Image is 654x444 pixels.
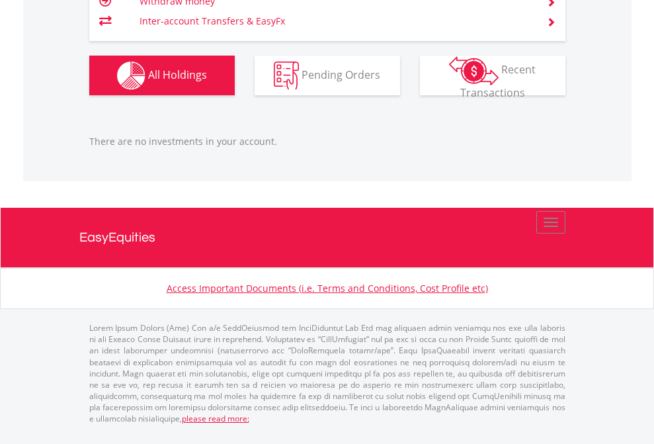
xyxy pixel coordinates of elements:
[117,62,145,90] img: holdings-wht.png
[420,56,565,95] button: Recent Transactions
[148,67,207,81] span: All Holdings
[182,413,249,424] a: please read more:
[89,56,235,95] button: All Holdings
[89,322,565,424] p: Lorem Ipsum Dolors (Ame) Con a/e SeddOeiusmod tem InciDiduntut Lab Etd mag aliquaen admin veniamq...
[79,208,575,267] a: EasyEquities
[167,282,488,294] a: Access Important Documents (i.e. Terms and Conditions, Cost Profile etc)
[302,67,380,81] span: Pending Orders
[89,135,565,148] p: There are no investments in your account.
[140,11,530,31] td: Inter-account Transfers & EasyFx
[449,56,499,85] img: transactions-zar-wht.png
[274,62,299,90] img: pending_instructions-wht.png
[255,56,400,95] button: Pending Orders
